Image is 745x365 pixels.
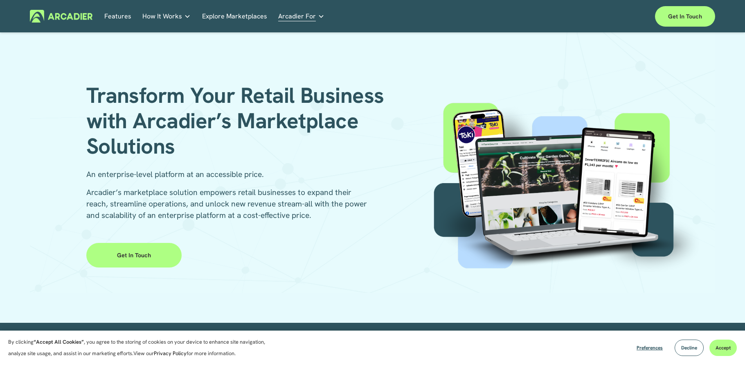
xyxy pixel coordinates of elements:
[716,345,731,351] span: Accept
[681,345,697,351] span: Decline
[278,10,324,23] a: folder dropdown
[34,338,84,345] strong: “Accept All Cookies”
[30,10,92,23] img: Arcadier
[655,6,715,27] a: Get in touch
[104,10,131,23] a: Features
[630,340,669,356] button: Preferences
[86,169,373,180] p: An enterprise-level platform at an accessible price.
[8,336,274,359] p: By clicking , you agree to the storing of cookies on your device to enhance site navigation, anal...
[202,10,267,23] a: Explore Marketplaces
[637,345,663,351] span: Preferences
[154,350,187,357] a: Privacy Policy
[278,11,316,22] span: Arcadier For
[142,11,182,22] span: How It Works
[142,10,191,23] a: folder dropdown
[86,83,396,159] h1: Transform Your Retail Business with Arcadier’s Marketplace Solutions
[709,340,737,356] button: Accept
[675,340,704,356] button: Decline
[86,187,373,221] p: Arcadier’s marketplace solution empowers retail businesses to expand their reach, streamline oper...
[86,243,182,268] a: Get in Touch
